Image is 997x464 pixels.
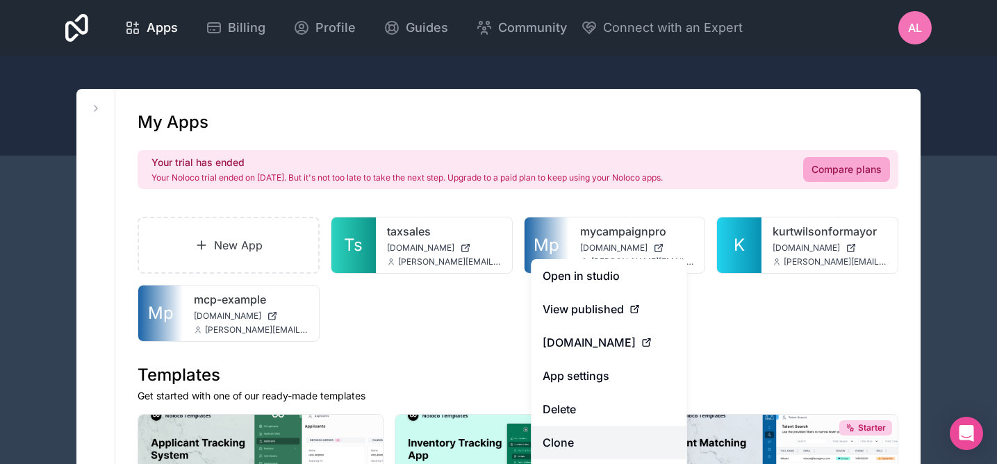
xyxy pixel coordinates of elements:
[734,234,745,256] span: K
[387,223,501,240] a: taxsales
[950,417,983,450] div: Open Intercom Messenger
[532,426,687,459] a: Clone
[465,13,578,43] a: Community
[228,18,265,38] span: Billing
[858,422,886,433] span: Starter
[580,242,694,254] a: [DOMAIN_NAME]
[138,389,898,403] p: Get started with one of our ready-made templates
[534,234,559,256] span: Mp
[406,18,448,38] span: Guides
[773,242,887,254] a: [DOMAIN_NAME]
[532,359,687,392] a: App settings
[784,256,887,267] span: [PERSON_NAME][EMAIL_ADDRESS][DOMAIN_NAME]
[803,157,890,182] a: Compare plans
[372,13,459,43] a: Guides
[138,285,183,341] a: Mp
[205,324,308,335] span: [PERSON_NAME][EMAIL_ADDRESS][DOMAIN_NAME]
[591,256,694,267] span: [PERSON_NAME][EMAIL_ADDRESS][DOMAIN_NAME]
[138,217,320,274] a: New App
[387,242,501,254] a: [DOMAIN_NAME]
[282,13,367,43] a: Profile
[580,242,648,254] span: [DOMAIN_NAME]
[148,302,174,324] span: Mp
[525,217,569,273] a: Mp
[580,223,694,240] a: mycampaignpro
[543,301,624,317] span: View published
[138,364,898,386] h1: Templates
[315,18,356,38] span: Profile
[195,13,277,43] a: Billing
[581,18,743,38] button: Connect with an Expert
[331,217,376,273] a: Ts
[532,259,687,292] a: Open in studio
[717,217,761,273] a: K
[138,111,208,133] h1: My Apps
[532,392,687,426] button: Delete
[498,18,567,38] span: Community
[344,234,363,256] span: Ts
[908,19,922,36] span: AL
[532,292,687,326] a: View published
[603,18,743,38] span: Connect with an Expert
[194,291,308,308] a: mcp-example
[113,13,189,43] a: Apps
[773,242,840,254] span: [DOMAIN_NAME]
[151,172,663,183] p: Your Noloco trial ended on [DATE]. But it's not too late to take the next step. Upgrade to a paid...
[387,242,454,254] span: [DOMAIN_NAME]
[532,326,687,359] a: [DOMAIN_NAME]
[151,156,663,169] h2: Your trial has ended
[147,18,178,38] span: Apps
[194,310,308,322] a: [DOMAIN_NAME]
[773,223,887,240] a: kurtwilsonformayor
[398,256,501,267] span: [PERSON_NAME][EMAIL_ADDRESS][DOMAIN_NAME]
[543,334,636,351] span: [DOMAIN_NAME]
[194,310,261,322] span: [DOMAIN_NAME]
